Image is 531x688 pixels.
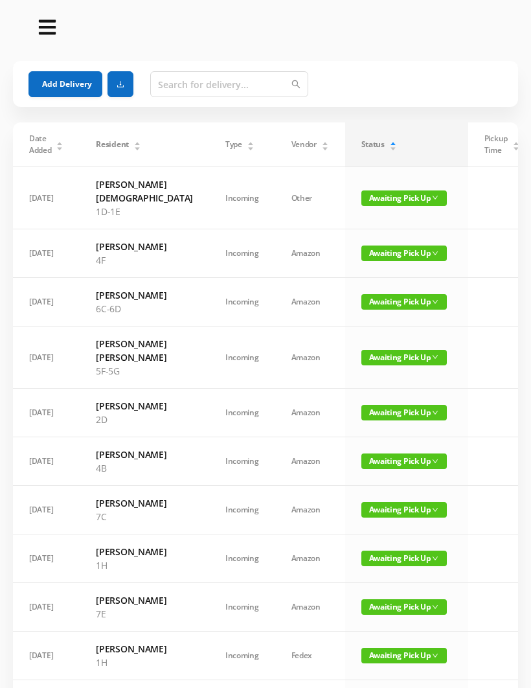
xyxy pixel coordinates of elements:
td: [DATE] [13,327,80,389]
span: Vendor [291,139,317,150]
i: icon: down [432,507,438,513]
span: Awaiting Pick Up [361,502,447,518]
i: icon: down [432,354,438,360]
span: Status [361,139,385,150]
td: Incoming [209,486,275,534]
p: 7E [96,607,193,621]
h6: [PERSON_NAME] [96,593,193,607]
h6: [PERSON_NAME] [96,642,193,656]
i: icon: caret-up [56,140,63,144]
div: Sort [56,140,63,148]
span: Resident [96,139,129,150]
h6: [PERSON_NAME] [96,399,193,413]
h6: [PERSON_NAME] [96,288,193,302]
td: Fedex [275,632,345,680]
i: icon: caret-up [321,140,328,144]
i: icon: down [432,250,438,257]
td: [DATE] [13,229,80,278]
span: Awaiting Pick Up [361,405,447,420]
td: Incoming [209,583,275,632]
span: Awaiting Pick Up [361,599,447,615]
td: Other [275,167,345,229]
td: Amazon [275,534,345,583]
span: Awaiting Pick Up [361,350,447,365]
td: Amazon [275,278,345,327]
td: [DATE] [13,632,80,680]
span: Type [225,139,242,150]
td: [DATE] [13,437,80,486]
span: Awaiting Pick Up [361,294,447,310]
i: icon: down [432,194,438,201]
p: 7C [96,510,193,523]
i: icon: caret-up [512,140,519,144]
h6: [PERSON_NAME] [PERSON_NAME] [96,337,193,364]
p: 1H [96,558,193,572]
i: icon: caret-down [512,145,519,149]
h6: [PERSON_NAME][DEMOGRAPHIC_DATA] [96,178,193,205]
i: icon: caret-down [247,145,254,149]
i: icon: search [291,80,300,89]
div: Sort [321,140,329,148]
td: Incoming [209,437,275,486]
span: Awaiting Pick Up [361,648,447,663]
span: Awaiting Pick Up [361,246,447,261]
h6: [PERSON_NAME] [96,545,193,558]
p: 1D-1E [96,205,193,218]
span: Date Added [29,133,52,156]
p: 5F-5G [96,364,193,378]
td: Incoming [209,534,275,583]
td: Incoming [209,632,275,680]
p: 4B [96,461,193,475]
input: Search for delivery... [150,71,308,97]
i: icon: caret-up [247,140,254,144]
p: 1H [96,656,193,669]
i: icon: caret-down [321,145,328,149]
i: icon: caret-down [389,145,396,149]
td: [DATE] [13,278,80,327]
h6: [PERSON_NAME] [96,448,193,461]
i: icon: down [432,604,438,610]
td: Amazon [275,327,345,389]
td: Amazon [275,437,345,486]
div: Sort [133,140,141,148]
button: icon: download [107,71,133,97]
td: [DATE] [13,167,80,229]
h6: [PERSON_NAME] [96,496,193,510]
div: Sort [389,140,397,148]
td: Incoming [209,229,275,278]
i: icon: down [432,409,438,416]
td: Incoming [209,327,275,389]
p: 6C-6D [96,302,193,315]
td: [DATE] [13,389,80,437]
td: Amazon [275,229,345,278]
span: Awaiting Pick Up [361,453,447,469]
h6: [PERSON_NAME] [96,240,193,253]
i: icon: caret-up [389,140,396,144]
td: Amazon [275,486,345,534]
i: icon: caret-up [133,140,141,144]
td: [DATE] [13,583,80,632]
span: Awaiting Pick Up [361,551,447,566]
td: [DATE] [13,486,80,534]
i: icon: down [432,555,438,562]
div: Sort [247,140,254,148]
i: icon: caret-down [133,145,141,149]
i: icon: caret-down [56,145,63,149]
span: Awaiting Pick Up [361,190,447,206]
td: Incoming [209,167,275,229]
i: icon: down [432,299,438,305]
td: [DATE] [13,534,80,583]
p: 4F [96,253,193,267]
td: Amazon [275,583,345,632]
i: icon: down [432,458,438,464]
button: Add Delivery [28,71,102,97]
td: Incoming [209,389,275,437]
td: Incoming [209,278,275,327]
td: Amazon [275,389,345,437]
p: 2D [96,413,193,426]
div: Sort [512,140,520,148]
i: icon: down [432,652,438,659]
span: Pickup Time [484,133,508,156]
